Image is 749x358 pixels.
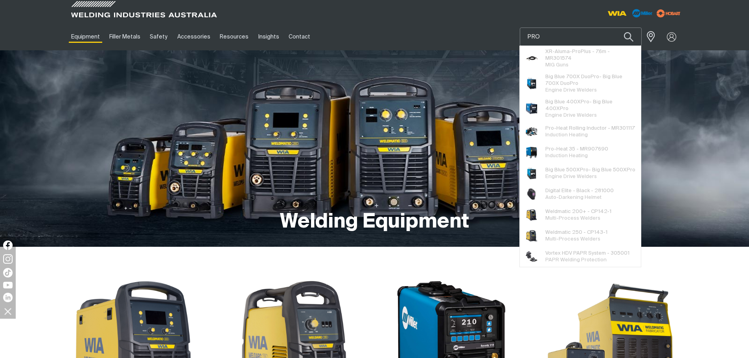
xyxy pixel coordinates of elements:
span: Pro [545,147,554,152]
span: Big Blue 500X - Big Blue 500X [545,167,635,173]
span: Pro [572,49,581,54]
img: YouTube [3,282,13,288]
span: Pro [591,74,599,79]
span: Pro [580,167,589,173]
span: Pro [545,126,554,131]
span: Big Blue 700X Duo - Big Blue 700X Duo [545,73,635,87]
nav: Main [66,23,529,50]
span: Engine Drive Welders [545,174,597,179]
span: Big Blue 400X - Big Blue 400X [545,99,635,112]
input: Product name or item number... [520,28,641,46]
img: TikTok [3,268,13,277]
a: Filler Metals [105,23,145,50]
span: -Heat 35 - MR907690 [545,146,608,152]
span: -Heat Rolling Inductor - MR301117 [545,125,635,132]
span: Vortex HDV PAPR System - 305001 [545,250,629,257]
span: Engine Drive Welders [545,113,597,118]
span: Weldmatic 250 - CP143-1 [545,229,607,236]
img: Facebook [3,241,13,250]
a: Contact [284,23,315,50]
span: Engine Drive Welders [545,88,597,93]
span: Auto-Darkening Helmet [545,195,602,200]
span: Induction Heating [545,132,588,138]
img: miller [654,7,683,19]
h1: Welding Equipment [280,209,469,235]
span: Induction Heating [545,153,588,158]
span: Pro [581,99,589,105]
img: LinkedIn [3,293,13,302]
img: hide socials [1,305,15,318]
a: Safety [145,23,172,50]
span: XR-Aluma- Plus - 7.6m - MR301574 [545,48,635,62]
span: Weldmatic 200+ - CP142-1 [545,208,611,215]
ul: Suggestions [520,46,641,267]
a: Equipment [66,23,105,50]
span: Pro [560,106,569,111]
a: Accessories [173,23,215,50]
img: Instagram [3,254,13,264]
a: Insights [253,23,283,50]
span: Pro [627,167,635,173]
span: MIG Guns [545,62,569,68]
span: Multi-Process Welders [545,237,600,242]
span: Pro [570,81,578,86]
span: Multi-Process Welders [545,216,600,221]
span: PAPR Welding Protection [545,257,607,263]
span: Digital Elite - Black - 281000 [545,187,614,194]
button: Search products [615,28,642,46]
a: Resources [215,23,253,50]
